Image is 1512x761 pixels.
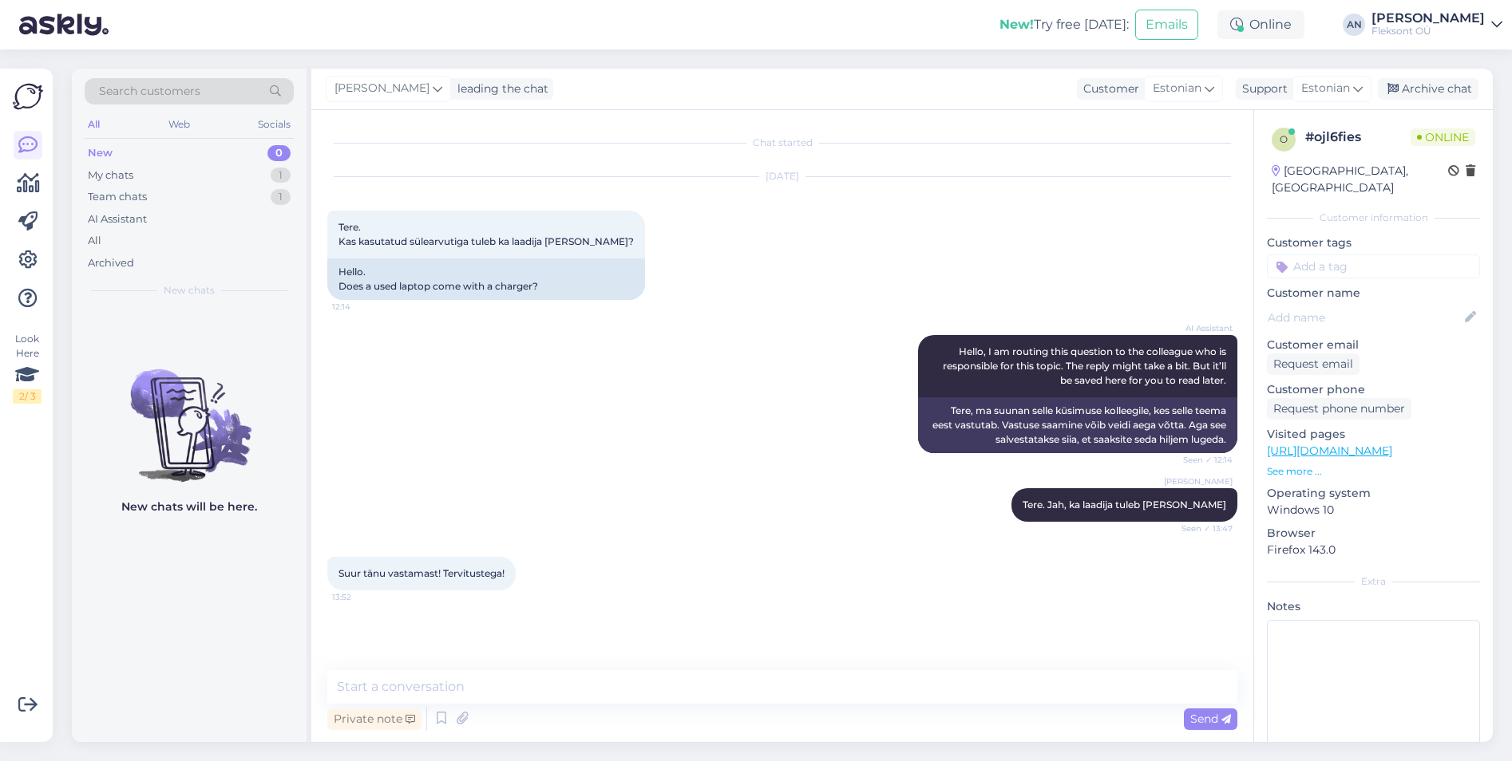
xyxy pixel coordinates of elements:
span: Suur tänu vastamast! Tervitustega! [338,567,505,579]
span: AI Assistant [1173,322,1233,334]
button: Emails [1135,10,1198,40]
div: Hello. Does a used laptop come with a charger? [327,258,645,300]
div: Socials [255,114,294,135]
span: Send [1190,712,1231,726]
p: Customer tags [1267,235,1480,251]
span: [PERSON_NAME] [334,80,429,97]
div: Try free [DATE]: [999,15,1129,34]
p: Customer name [1267,285,1480,302]
span: [PERSON_NAME] [1164,475,1233,487]
p: Operating system [1267,485,1480,502]
div: [GEOGRAPHIC_DATA], [GEOGRAPHIC_DATA] [1272,163,1448,196]
span: Search customers [99,83,200,100]
div: Private note [327,708,422,730]
span: Online [1411,128,1475,146]
p: Notes [1267,598,1480,615]
div: 2 / 3 [13,389,42,404]
div: All [85,114,103,135]
img: No chats [72,341,307,484]
b: New! [999,17,1034,32]
p: Firefox 143.0 [1267,542,1480,558]
span: 13:52 [332,591,392,603]
div: My chats [88,168,133,183]
div: [PERSON_NAME] [1371,12,1485,25]
p: See more ... [1267,464,1480,479]
input: Add name [1268,309,1462,326]
div: Fleksont OÜ [1371,25,1485,37]
div: Customer information [1267,211,1480,225]
div: Web [165,114,193,135]
p: Windows 10 [1267,502,1480,519]
div: Archive chat [1378,78,1478,100]
p: Browser [1267,525,1480,542]
div: New [88,145,113,161]
div: Request email [1267,353,1360,375]
span: Tere. Kas kasutatud sülearvutiga tuleb ka laadija [PERSON_NAME]? [338,221,634,247]
div: All [88,233,101,249]
div: Tere, ma suunan selle küsimuse kolleegile, kes selle teema eest vastutab. Vastuse saamine võib ve... [918,397,1237,453]
span: Estonian [1153,80,1201,97]
div: Look Here [13,332,42,404]
a: [URL][DOMAIN_NAME] [1267,444,1392,458]
div: # ojl6fies [1305,128,1411,147]
div: AN [1343,14,1365,36]
div: Extra [1267,574,1480,589]
div: 0 [267,145,291,161]
img: Askly Logo [13,81,43,112]
div: AI Assistant [88,211,147,227]
a: [PERSON_NAME]Fleksont OÜ [1371,12,1502,37]
span: Seen ✓ 13:47 [1173,522,1233,534]
div: leading the chat [451,81,548,97]
p: Visited pages [1267,426,1480,443]
div: Team chats [88,189,147,205]
p: Customer phone [1267,381,1480,398]
div: Archived [88,255,134,271]
span: Seen ✓ 12:14 [1173,454,1233,466]
div: Online [1217,10,1304,39]
span: Estonian [1301,80,1350,97]
p: Customer email [1267,337,1480,353]
div: [DATE] [327,169,1237,183]
p: New chats will be here. [121,499,257,515]
span: 12:14 [332,301,392,313]
span: Hello, I am routing this question to the colleague who is responsible for this topic. The reply m... [943,345,1229,386]
div: Request phone number [1267,398,1411,420]
div: Customer [1077,81,1139,97]
div: Support [1236,81,1288,97]
div: 1 [271,189,291,205]
input: Add a tag [1267,254,1480,278]
div: 1 [271,168,291,183]
span: Tere. Jah, ka laadija tuleb [PERSON_NAME] [1023,499,1226,511]
div: Chat started [327,136,1237,150]
span: o [1280,133,1288,145]
span: New chats [164,283,215,298]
